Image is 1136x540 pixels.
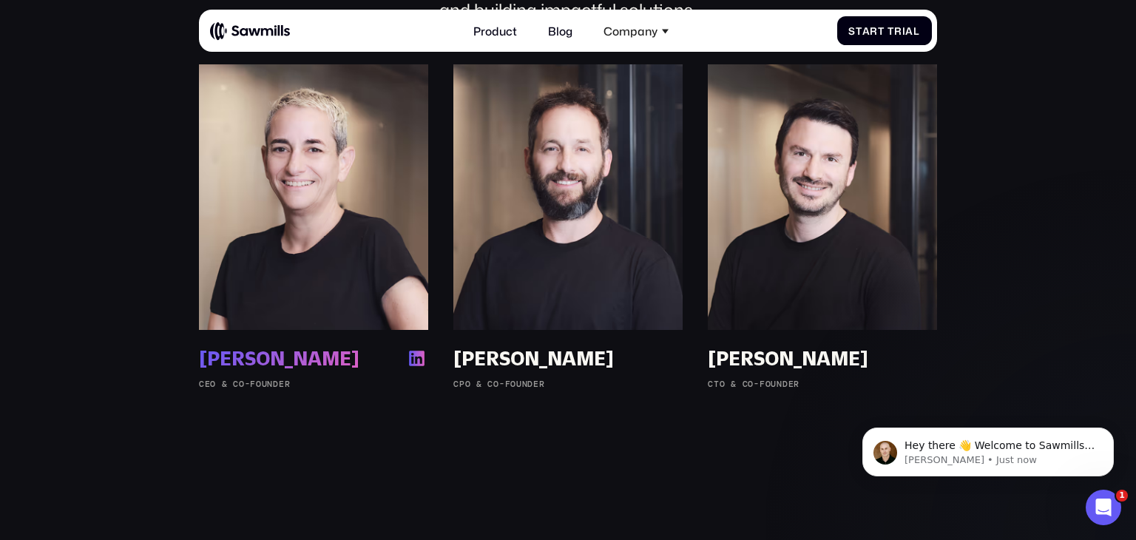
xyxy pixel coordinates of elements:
[856,25,862,37] span: t
[840,396,1136,500] iframe: Intercom notifications message
[453,64,683,389] a: [PERSON_NAME]CPO & Co-Founder
[603,24,657,38] div: Company
[199,347,359,371] div: [PERSON_NAME]
[199,64,428,389] a: [PERSON_NAME]CEO & Co-Founder
[848,25,856,37] span: S
[894,25,902,37] span: r
[870,25,878,37] span: r
[708,379,937,390] div: CTO & Co-Founder
[1086,490,1121,525] iframe: Intercom live chat
[464,16,525,46] a: Product
[1116,490,1128,502] span: 1
[878,25,885,37] span: t
[453,379,683,390] div: CPO & Co-Founder
[708,64,937,389] a: [PERSON_NAME]CTO & Co-Founder
[595,16,677,46] div: Company
[902,25,906,37] span: i
[913,25,920,37] span: l
[862,25,870,37] span: a
[905,25,913,37] span: a
[837,16,932,45] a: StartTrial
[539,16,581,46] a: Blog
[199,379,428,390] div: CEO & Co-Founder
[887,25,894,37] span: T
